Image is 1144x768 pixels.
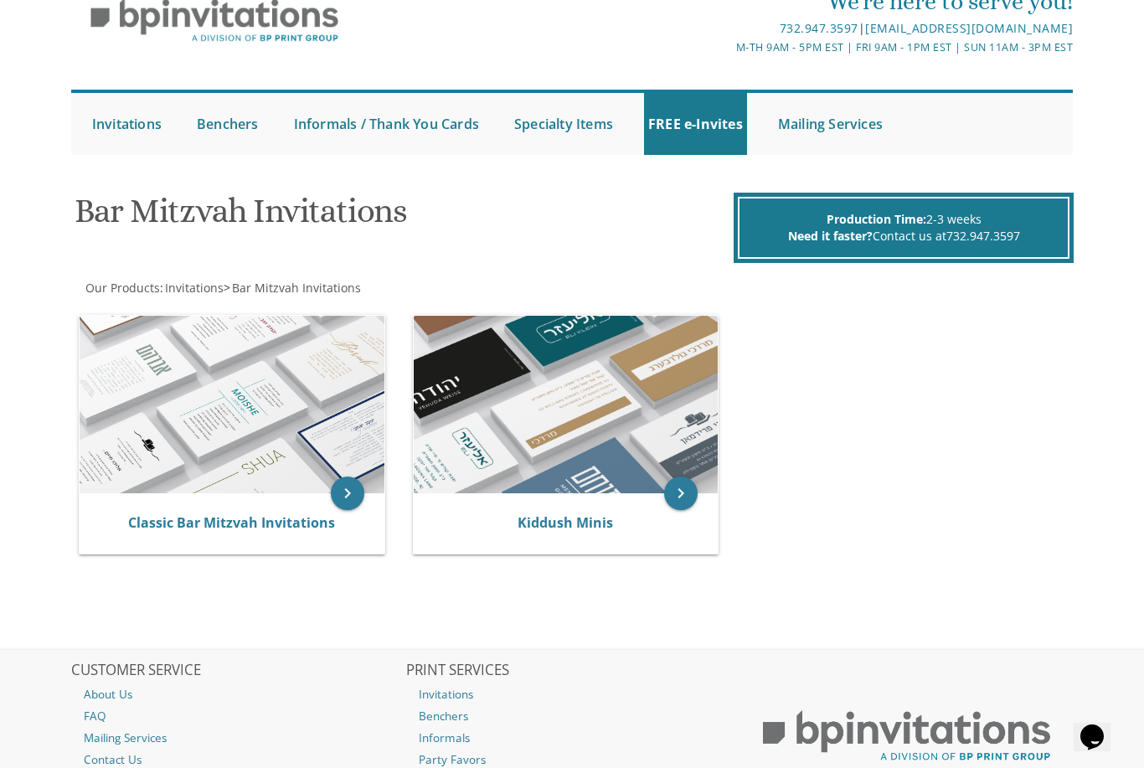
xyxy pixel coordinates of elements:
[406,662,739,679] h2: PRINT SERVICES
[71,662,404,679] h2: CUSTOMER SERVICE
[406,18,1074,39] div: |
[788,228,873,244] span: Need it faster?
[406,727,739,749] a: Informals
[230,280,361,296] a: Bar Mitzvah Invitations
[80,316,384,494] img: Classic Bar Mitzvah Invitations
[865,20,1073,36] a: [EMAIL_ADDRESS][DOMAIN_NAME]
[946,228,1020,244] a: 732.947.3597
[331,477,364,510] a: keyboard_arrow_right
[664,477,698,510] a: keyboard_arrow_right
[75,193,730,242] h1: Bar Mitzvah Invitations
[518,513,613,532] a: Kiddush Minis
[84,280,160,296] a: Our Products
[290,93,483,155] a: Informals / Thank You Cards
[406,705,739,727] a: Benchers
[774,93,887,155] a: Mailing Services
[827,211,926,227] span: Production Time:
[88,93,166,155] a: Invitations
[232,280,361,296] span: Bar Mitzvah Invitations
[406,39,1074,56] div: M-Th 9am - 5pm EST | Fri 9am - 1pm EST | Sun 11am - 3pm EST
[224,280,361,296] span: >
[414,316,719,493] img: Kiddush Minis
[71,280,572,296] div: :
[644,93,747,155] a: FREE e-Invites
[738,197,1069,259] div: 2-3 weeks Contact us at
[128,513,335,532] a: Classic Bar Mitzvah Invitations
[71,727,404,749] a: Mailing Services
[71,705,404,727] a: FAQ
[780,20,858,36] a: 732.947.3597
[193,93,263,155] a: Benchers
[510,93,617,155] a: Specialty Items
[406,683,739,705] a: Invitations
[165,280,224,296] span: Invitations
[1074,701,1127,751] iframe: chat widget
[163,280,224,296] a: Invitations
[71,683,404,705] a: About Us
